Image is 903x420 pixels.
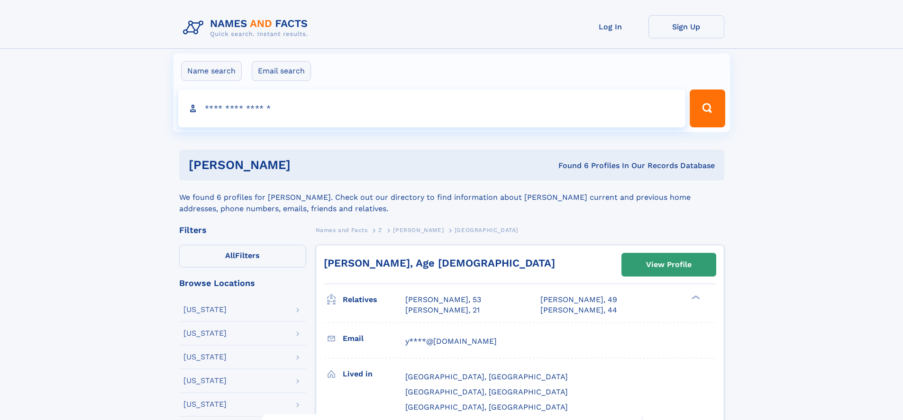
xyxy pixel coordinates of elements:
[324,257,555,269] a: [PERSON_NAME], Age [DEMOGRAPHIC_DATA]
[181,61,242,81] label: Name search
[179,226,306,234] div: Filters
[405,402,568,411] span: [GEOGRAPHIC_DATA], [GEOGRAPHIC_DATA]
[393,227,444,233] span: [PERSON_NAME]
[622,253,716,276] a: View Profile
[225,251,235,260] span: All
[424,161,715,171] div: Found 6 Profiles In Our Records Database
[405,295,481,305] a: [PERSON_NAME], 53
[378,227,383,233] span: Z
[540,305,617,315] a: [PERSON_NAME], 44
[183,330,227,337] div: [US_STATE]
[183,353,227,361] div: [US_STATE]
[378,224,383,236] a: Z
[573,15,648,38] a: Log In
[252,61,311,81] label: Email search
[343,366,405,382] h3: Lived in
[405,387,568,396] span: [GEOGRAPHIC_DATA], [GEOGRAPHIC_DATA]
[343,292,405,308] h3: Relatives
[455,227,518,233] span: [GEOGRAPHIC_DATA]
[540,295,617,305] a: [PERSON_NAME], 49
[179,15,316,41] img: Logo Names and Facts
[183,306,227,313] div: [US_STATE]
[316,224,368,236] a: Names and Facts
[183,401,227,408] div: [US_STATE]
[179,245,306,268] label: Filters
[183,377,227,384] div: [US_STATE]
[690,89,725,127] button: Search Button
[343,331,405,347] h3: Email
[689,295,701,301] div: ❯
[646,254,692,276] div: View Profile
[189,159,425,171] h1: [PERSON_NAME]
[179,180,724,214] div: We found 6 profiles for [PERSON_NAME]. Check out our directory to find information about [PERSON_...
[393,224,444,236] a: [PERSON_NAME]
[179,279,306,287] div: Browse Locations
[648,15,724,38] a: Sign Up
[405,305,480,315] a: [PERSON_NAME], 21
[405,372,568,381] span: [GEOGRAPHIC_DATA], [GEOGRAPHIC_DATA]
[178,89,686,127] input: search input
